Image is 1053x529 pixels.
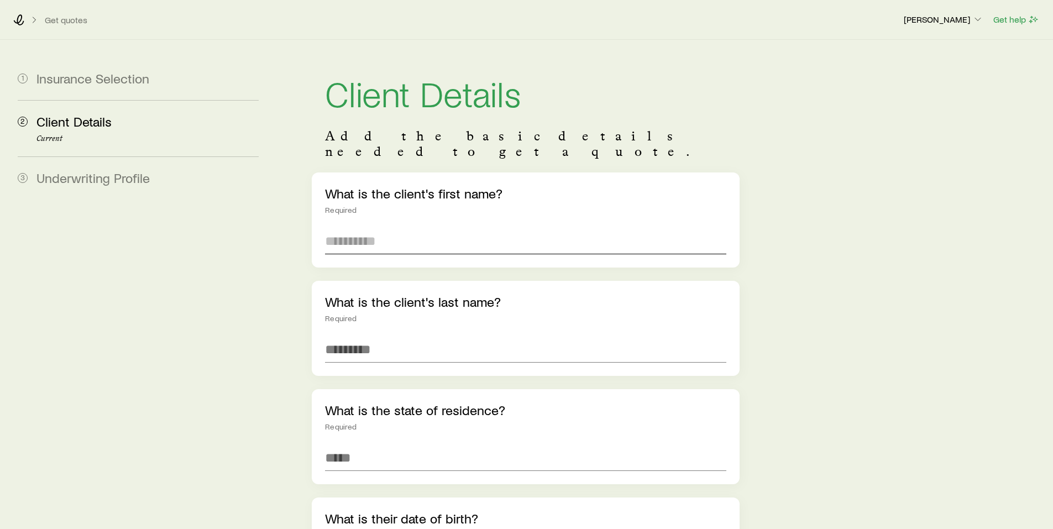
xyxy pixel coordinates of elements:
[325,206,726,214] div: Required
[325,314,726,323] div: Required
[993,13,1040,26] button: Get help
[325,75,726,111] h1: Client Details
[44,15,88,25] button: Get quotes
[325,402,726,418] p: What is the state of residence?
[325,186,726,201] p: What is the client's first name?
[18,173,28,183] span: 3
[36,170,150,186] span: Underwriting Profile
[903,13,984,27] button: [PERSON_NAME]
[18,74,28,83] span: 1
[36,70,149,86] span: Insurance Selection
[325,128,726,159] p: Add the basic details needed to get a quote.
[325,422,726,431] div: Required
[18,117,28,127] span: 2
[904,14,983,25] p: [PERSON_NAME]
[36,134,259,143] p: Current
[36,113,112,129] span: Client Details
[325,511,726,526] p: What is their date of birth?
[325,294,726,310] p: What is the client's last name?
